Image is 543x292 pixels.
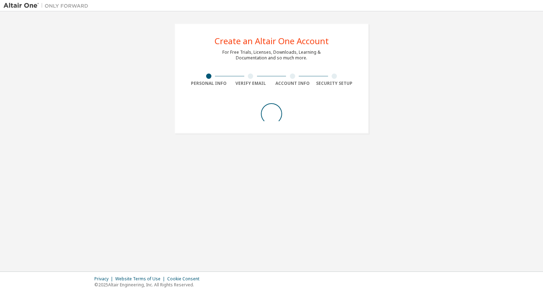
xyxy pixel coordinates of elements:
[215,37,329,45] div: Create an Altair One Account
[230,81,272,86] div: Verify Email
[94,282,204,288] p: © 2025 Altair Engineering, Inc. All Rights Reserved.
[314,81,356,86] div: Security Setup
[4,2,92,9] img: Altair One
[188,81,230,86] div: Personal Info
[271,81,314,86] div: Account Info
[222,49,321,61] div: For Free Trials, Licenses, Downloads, Learning & Documentation and so much more.
[94,276,115,282] div: Privacy
[115,276,167,282] div: Website Terms of Use
[167,276,204,282] div: Cookie Consent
